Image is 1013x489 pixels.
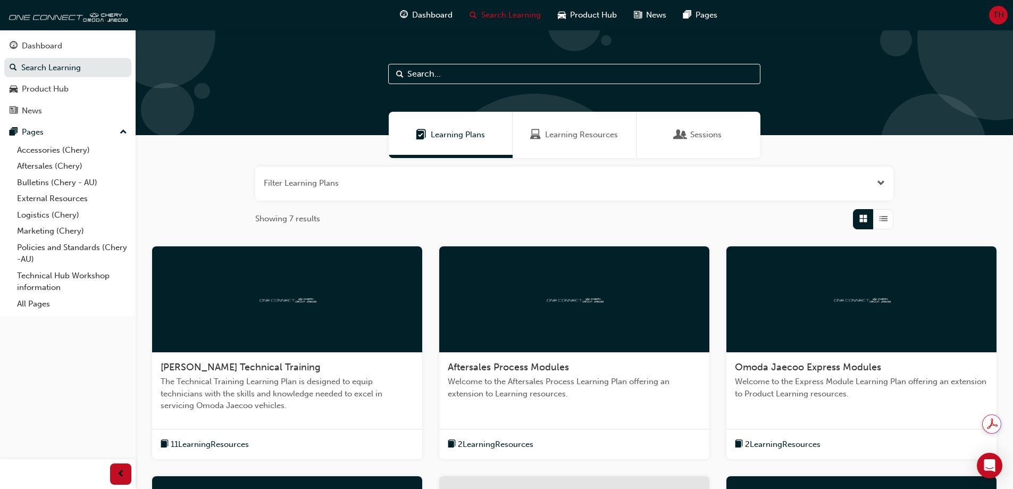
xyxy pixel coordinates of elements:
[832,294,891,304] img: oneconnect
[10,106,18,116] span: news-icon
[13,223,131,239] a: Marketing (Chery)
[13,239,131,268] a: Policies and Standards (Chery -AU)
[10,42,18,51] span: guage-icon
[161,361,321,373] span: [PERSON_NAME] Technical Training
[13,142,131,159] a: Accessories (Chery)
[117,468,125,481] span: prev-icon
[745,438,821,451] span: 2 Learning Resources
[13,296,131,312] a: All Pages
[4,36,131,56] a: Dashboard
[4,34,131,122] button: DashboardSearch LearningProduct HubNews
[549,4,625,26] a: car-iconProduct Hub
[646,9,666,21] span: News
[396,68,404,80] span: Search
[13,190,131,207] a: External Resources
[545,129,618,141] span: Learning Resources
[977,453,1002,478] div: Open Intercom Messenger
[461,4,549,26] a: search-iconSearch Learning
[4,122,131,142] button: Pages
[22,83,69,95] div: Product Hub
[458,438,533,451] span: 2 Learning Resources
[634,9,642,22] span: news-icon
[22,40,62,52] div: Dashboard
[4,101,131,121] a: News
[545,294,604,304] img: oneconnect
[258,294,316,304] img: oneconnect
[10,63,17,73] span: search-icon
[735,376,988,400] span: Welcome to the Express Module Learning Plan offering an extension to Product Learning resources.
[13,158,131,175] a: Aftersales (Chery)
[22,105,42,117] div: News
[255,213,320,225] span: Showing 7 results
[735,438,743,451] span: book-icon
[675,129,686,141] span: Sessions
[448,361,569,373] span: Aftersales Process Modules
[690,129,722,141] span: Sessions
[152,246,422,460] a: oneconnect[PERSON_NAME] Technical TrainingThe Technical Training Learning Plan is designed to equ...
[470,9,477,22] span: search-icon
[683,9,691,22] span: pages-icon
[13,268,131,296] a: Technical Hub Workshop information
[448,376,701,400] span: Welcome to the Aftersales Process Learning Plan offering an extension to Learning resources.
[859,213,867,225] span: Grid
[161,376,414,412] span: The Technical Training Learning Plan is designed to equip technicians with the skills and knowled...
[400,9,408,22] span: guage-icon
[530,129,541,141] span: Learning Resources
[989,6,1008,24] button: TH
[22,126,44,138] div: Pages
[389,112,513,158] a: Learning PlansLearning Plans
[391,4,461,26] a: guage-iconDashboard
[412,9,453,21] span: Dashboard
[877,177,885,189] button: Open the filter
[726,246,997,460] a: oneconnectOmoda Jaecoo Express ModulesWelcome to the Express Module Learning Plan offering an ext...
[13,175,131,191] a: Bulletins (Chery - AU)
[481,9,541,21] span: Search Learning
[558,9,566,22] span: car-icon
[161,438,249,451] button: book-icon11LearningResources
[388,64,760,84] input: Search...
[4,58,131,78] a: Search Learning
[161,438,169,451] span: book-icon
[416,129,426,141] span: Learning Plans
[735,438,821,451] button: book-icon2LearningResources
[570,9,617,21] span: Product Hub
[637,112,760,158] a: SessionsSessions
[171,438,249,451] span: 11 Learning Resources
[625,4,675,26] a: news-iconNews
[513,112,637,158] a: Learning ResourcesLearning Resources
[880,213,888,225] span: List
[431,129,485,141] span: Learning Plans
[439,246,709,460] a: oneconnectAftersales Process ModulesWelcome to the Aftersales Process Learning Plan offering an e...
[5,4,128,26] img: oneconnect
[448,438,533,451] button: book-icon2LearningResources
[10,128,18,137] span: pages-icon
[4,79,131,99] a: Product Hub
[696,9,717,21] span: Pages
[993,9,1004,21] span: TH
[448,438,456,451] span: book-icon
[735,361,881,373] span: Omoda Jaecoo Express Modules
[13,207,131,223] a: Logistics (Chery)
[675,4,726,26] a: pages-iconPages
[10,85,18,94] span: car-icon
[120,126,127,139] span: up-icon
